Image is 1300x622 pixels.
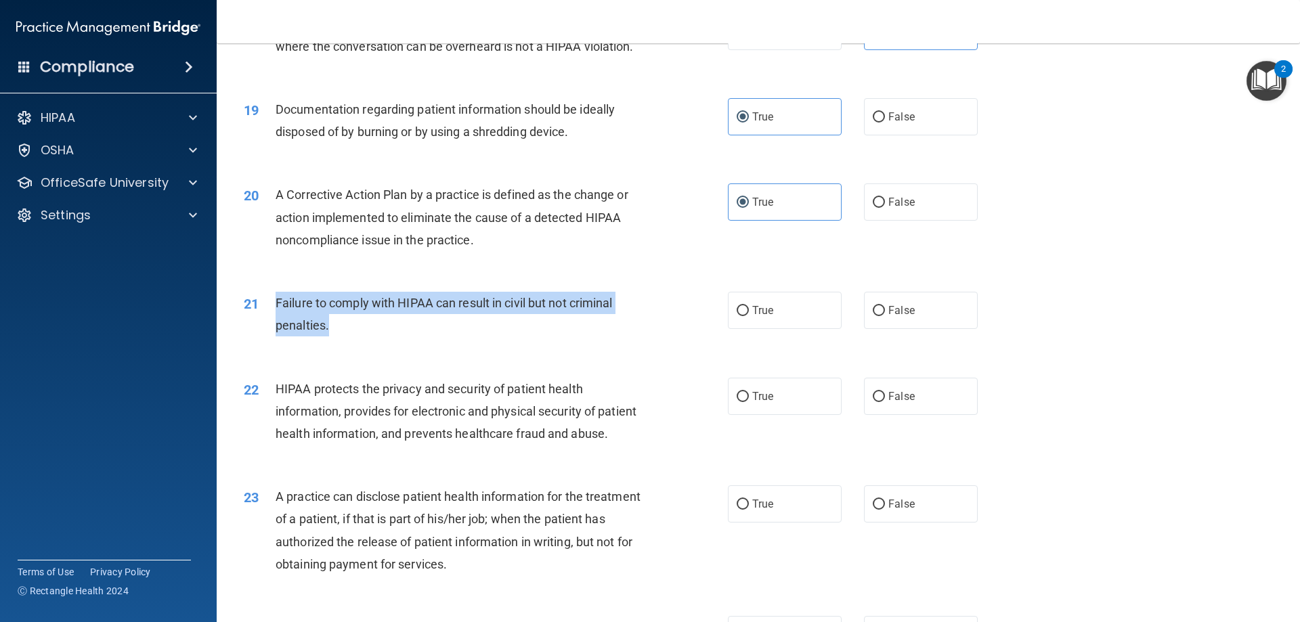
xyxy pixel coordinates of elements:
[16,110,197,126] a: HIPAA
[41,175,169,191] p: OfficeSafe University
[737,198,749,208] input: True
[276,187,628,246] span: A Corrective Action Plan by a practice is defined as the change or action implemented to eliminat...
[244,489,259,506] span: 23
[888,497,915,510] span: False
[752,110,773,123] span: True
[1281,69,1286,87] div: 2
[752,390,773,403] span: True
[888,390,915,403] span: False
[90,565,151,579] a: Privacy Policy
[737,392,749,402] input: True
[276,489,641,571] span: A practice can disclose patient health information for the treatment of a patient, if that is par...
[752,196,773,208] span: True
[276,296,613,332] span: Failure to comply with HIPAA can result in civil but not criminal penalties.
[41,207,91,223] p: Settings
[873,392,885,402] input: False
[888,304,915,317] span: False
[41,110,75,126] p: HIPAA
[244,187,259,204] span: 20
[737,112,749,123] input: True
[276,17,634,53] span: Employees having a conversation about a patient in a public area where the conversation can be ov...
[276,102,615,139] span: Documentation regarding patient information should be ideally disposed of by burning or by using ...
[16,14,200,41] img: PMB logo
[244,296,259,312] span: 21
[16,207,197,223] a: Settings
[873,112,885,123] input: False
[888,196,915,208] span: False
[18,584,129,598] span: Ⓒ Rectangle Health 2024
[41,142,74,158] p: OSHA
[752,304,773,317] span: True
[276,382,636,441] span: HIPAA protects the privacy and security of patient health information, provides for electronic an...
[244,382,259,398] span: 22
[752,497,773,510] span: True
[18,565,74,579] a: Terms of Use
[1247,61,1286,101] button: Open Resource Center, 2 new notifications
[40,58,134,76] h4: Compliance
[16,175,197,191] a: OfficeSafe University
[737,306,749,316] input: True
[16,142,197,158] a: OSHA
[873,306,885,316] input: False
[244,102,259,118] span: 19
[888,110,915,123] span: False
[737,499,749,510] input: True
[873,499,885,510] input: False
[873,198,885,208] input: False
